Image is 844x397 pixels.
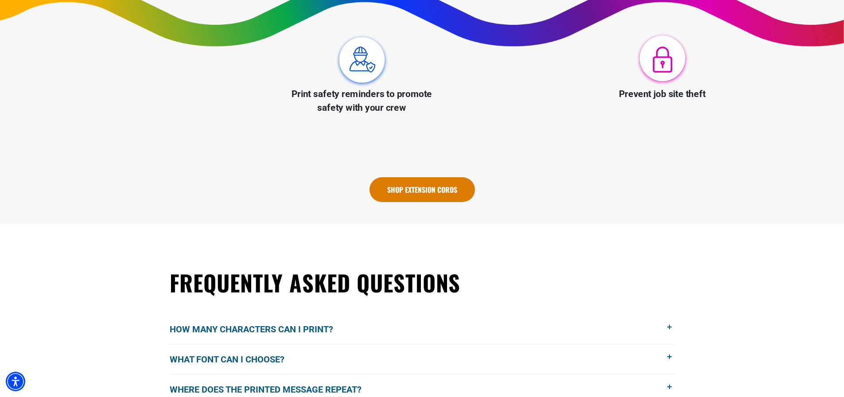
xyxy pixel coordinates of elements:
[6,372,25,391] div: Accessibility Menu
[635,33,690,88] img: Prevent
[170,323,346,336] span: How many characters can I print?
[170,315,675,344] button: How many characters can I print?
[369,177,475,202] a: Shop Extension Cords
[590,87,734,101] p: Prevent job site theft
[334,33,389,88] img: Print
[290,87,434,115] p: Print safety reminders to promote safety with your crew
[170,344,675,374] button: What font can I choose?
[170,353,298,366] span: What font can I choose?
[170,268,675,297] h2: Frequently Asked Questions
[170,383,375,396] span: Where does the printed message repeat?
